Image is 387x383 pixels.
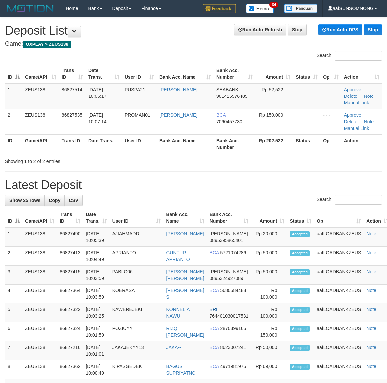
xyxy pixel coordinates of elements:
th: Status [293,134,320,153]
label: Search: [317,51,382,61]
a: [PERSON_NAME] [159,87,197,92]
td: JAKAJEKYY13 [110,341,164,360]
td: KOERASA [110,285,164,303]
span: Accepted [290,231,310,237]
th: Bank Acc. Number: activate to sort column ascending [207,208,251,227]
span: BCA [216,112,226,118]
td: [DATE] 10:03:25 [83,303,109,322]
th: ID: activate to sort column descending [5,208,22,227]
label: Search: [317,195,382,205]
span: BCA [210,250,219,255]
span: BRI [210,307,217,312]
td: aafLOADBANKZEUS [314,285,364,303]
span: Accepted [290,345,310,351]
span: Copy 2870399165 to clipboard [220,326,246,331]
div: Showing 1 to 2 of 2 entries [5,155,156,165]
span: Copy 7060457730 to clipboard [216,119,242,124]
td: 8 [5,360,22,379]
span: BCA [210,288,219,293]
td: 86827216 [57,341,83,360]
td: POZIUYY [110,322,164,341]
td: Rp 50,000 [251,266,287,285]
td: 86827415 [57,266,83,285]
td: - - - [320,83,341,109]
td: 86827490 [57,227,83,247]
a: Manual Link [344,100,369,105]
a: Delete [344,119,357,124]
td: ZEUS138 [22,322,57,341]
td: ZEUS138 [22,303,57,322]
span: PUSPA21 [125,87,145,92]
span: BCA [210,326,219,331]
a: JAKA-- [166,345,181,350]
th: Op: activate to sort column ascending [314,208,364,227]
span: Copy 901415576485 to clipboard [216,94,247,99]
th: Game/API [22,134,59,153]
span: SEABANK [216,87,238,92]
td: 1 [5,227,22,247]
th: ID [5,134,22,153]
span: [DATE] 10:06:17 [88,87,107,99]
td: aafLOADBANKZEUS [314,247,364,266]
th: Date Trans.: activate to sort column ascending [83,208,109,227]
a: KORNELIA NAWU [166,307,189,319]
th: Bank Acc. Name: activate to sort column ascending [163,208,207,227]
td: - - - [320,109,341,134]
a: Manual Link [344,126,369,131]
th: Trans ID [59,134,86,153]
a: Stop [364,24,382,35]
span: Rp 150,000 [259,112,283,118]
td: 86827324 [57,322,83,341]
span: Copy 764401030017531 to clipboard [210,313,249,319]
span: 34 [269,2,278,8]
td: 5 [5,303,22,322]
td: 86827322 [57,303,83,322]
th: Amount: activate to sort column ascending [251,208,287,227]
span: Accepted [290,307,310,313]
span: Accepted [290,326,310,332]
a: [PERSON_NAME] [166,231,204,236]
th: Trans ID: activate to sort column ascending [57,208,83,227]
td: aafLOADBANKZEUS [314,341,364,360]
td: aafLOADBANKZEUS [314,322,364,341]
input: Search: [335,195,382,205]
a: [PERSON_NAME] [PERSON_NAME] [166,269,204,281]
th: User ID: activate to sort column ascending [122,64,157,83]
a: Delete [344,94,357,99]
span: Copy [49,198,60,203]
a: Run Auto-Refresh [234,24,286,35]
th: User ID [122,134,157,153]
td: AJIAHMADD [110,227,164,247]
a: Approve [344,112,361,118]
img: Feedback.jpg [203,4,236,13]
td: 6 [5,322,22,341]
span: Show 25 rows [9,198,40,203]
a: RIZQ [PERSON_NAME] [166,326,204,338]
a: Note [366,288,376,293]
td: 3 [5,266,22,285]
th: Bank Acc. Name [157,134,214,153]
td: ZEUS138 [22,227,57,247]
td: aafLOADBANKZEUS [314,360,364,379]
td: Rp 100,000 [251,303,287,322]
th: Game/API: activate to sort column ascending [22,64,59,83]
td: ZEUS138 [22,285,57,303]
td: ZEUS138 [22,341,57,360]
th: Bank Acc. Number: activate to sort column ascending [214,64,255,83]
a: Note [366,231,376,236]
a: Stop [288,24,307,35]
span: PROMAN01 [125,112,150,118]
th: ID: activate to sort column descending [5,64,22,83]
span: Copy 5721074286 to clipboard [220,250,246,255]
a: Note [366,307,376,312]
td: [DATE] 10:00:49 [83,360,109,379]
td: [DATE] 10:01:59 [83,322,109,341]
td: [DATE] 10:03:59 [83,266,109,285]
h1: Deposit List [5,24,382,37]
a: Note [366,326,376,331]
h1: Latest Deposit [5,178,382,192]
td: 2 [5,109,22,134]
td: 1 [5,83,22,109]
span: [DATE] 10:07:14 [88,112,107,124]
span: [PERSON_NAME] [210,231,248,236]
